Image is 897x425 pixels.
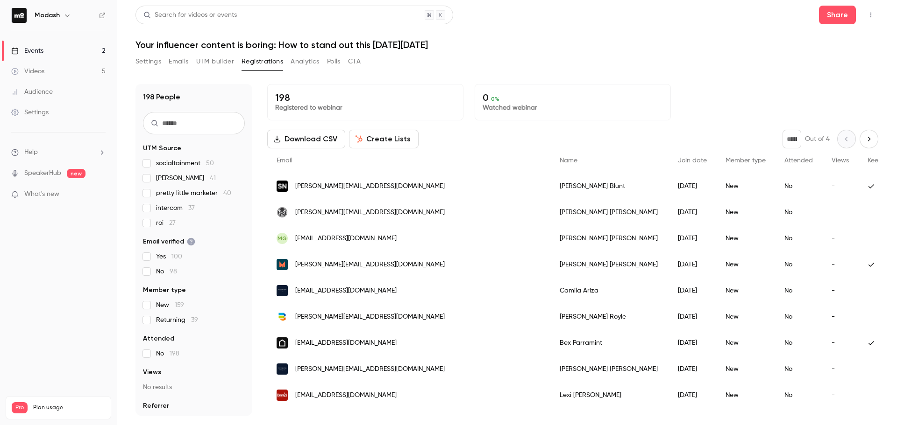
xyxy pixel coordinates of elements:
[11,67,44,76] div: Videos
[156,267,177,276] span: No
[669,251,716,278] div: [DATE]
[242,54,283,69] button: Registrations
[24,168,61,178] a: SpeakerHub
[822,251,858,278] div: -
[775,173,822,199] div: No
[775,304,822,330] div: No
[143,144,181,153] span: UTM Source
[11,108,49,117] div: Settings
[822,278,858,304] div: -
[550,330,669,356] div: Bex Parramint
[191,317,198,323] span: 39
[277,285,288,296] img: pinstripes.com
[775,330,822,356] div: No
[156,315,198,325] span: Returning
[267,130,345,148] button: Download CSV
[223,190,231,196] span: 40
[156,203,195,213] span: intercom
[860,130,878,148] button: Next page
[11,46,43,56] div: Events
[822,382,858,408] div: -
[156,218,176,228] span: roi
[295,312,445,322] span: [PERSON_NAME][EMAIL_ADDRESS][DOMAIN_NAME]
[822,173,858,199] div: -
[295,234,397,244] span: [EMAIL_ADDRESS][DOMAIN_NAME]
[775,278,822,304] div: No
[669,173,716,199] div: [DATE]
[277,337,288,348] img: thekindagency.co
[560,157,577,164] span: Name
[295,208,445,217] span: [PERSON_NAME][EMAIL_ADDRESS][DOMAIN_NAME]
[206,160,214,167] span: 50
[170,268,177,275] span: 98
[143,401,169,411] span: Referrer
[171,253,182,260] span: 100
[822,304,858,330] div: -
[156,188,231,198] span: pretty little marketer
[669,278,716,304] div: [DATE]
[156,174,216,183] span: [PERSON_NAME]
[295,364,445,374] span: [PERSON_NAME][EMAIL_ADDRESS][DOMAIN_NAME]
[550,251,669,278] div: [PERSON_NAME] [PERSON_NAME]
[67,169,85,178] span: new
[669,304,716,330] div: [DATE]
[156,349,179,358] span: No
[716,173,775,199] div: New
[716,304,775,330] div: New
[143,91,180,103] h1: 198 People
[33,404,105,411] span: Plan usage
[550,278,669,304] div: Camila Ariza
[775,251,822,278] div: No
[348,54,361,69] button: CTA
[784,157,813,164] span: Attended
[277,363,288,375] img: pinstripes.com
[12,8,27,23] img: Modash
[275,103,456,112] p: Registered to webinar
[291,54,320,69] button: Analytics
[822,225,858,251] div: -
[832,157,849,164] span: Views
[156,300,184,310] span: New
[295,286,397,296] span: [EMAIL_ADDRESS][DOMAIN_NAME]
[210,175,216,181] span: 41
[669,199,716,225] div: [DATE]
[175,302,184,308] span: 159
[24,189,59,199] span: What's new
[156,252,182,261] span: Yes
[819,6,856,24] button: Share
[24,147,38,157] span: Help
[278,234,287,243] span: MG
[143,334,174,343] span: Attended
[483,92,663,103] p: 0
[295,390,397,400] span: [EMAIL_ADDRESS][DOMAIN_NAME]
[550,173,669,199] div: [PERSON_NAME] Blunt
[327,54,341,69] button: Polls
[805,134,830,144] p: Out of 4
[491,96,499,102] span: 0 %
[156,159,214,168] span: socialtainment
[94,190,106,199] iframe: Noticeable Trigger
[11,87,53,97] div: Audience
[143,383,245,392] p: No results
[12,402,28,413] span: Pro
[550,382,669,408] div: Lexi [PERSON_NAME]
[277,157,292,164] span: Email
[170,350,179,357] span: 198
[716,251,775,278] div: New
[669,225,716,251] div: [DATE]
[275,92,456,103] p: 198
[775,199,822,225] div: No
[188,205,195,211] span: 37
[169,220,176,226] span: 27
[277,259,288,270] img: monstercreative.co.uk
[716,356,775,382] div: New
[669,382,716,408] div: [DATE]
[135,39,878,50] h1: Your influencer content is boring: How to stand out this [DATE][DATE]
[822,330,858,356] div: -
[775,356,822,382] div: No
[277,181,288,192] img: sharkninja-apac.com
[822,356,858,382] div: -
[716,199,775,225] div: New
[196,54,234,69] button: UTM builder
[143,10,237,20] div: Search for videos or events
